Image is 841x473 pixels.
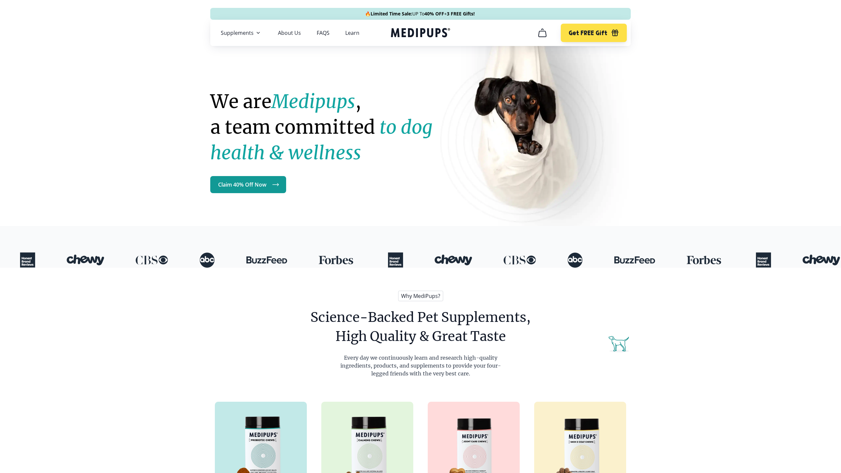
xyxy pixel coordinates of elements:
span: Get FREE Gift [569,29,607,37]
a: Medipups [391,27,450,40]
a: Claim 40% Off Now [210,176,286,193]
button: Get FREE Gift [561,24,627,42]
button: cart [534,25,550,41]
a: Learn [345,30,359,36]
span: 🔥 UP To + [365,11,475,17]
h1: We are , a team committed [210,89,451,166]
span: Supplements [221,30,254,36]
img: Natural dog supplements for joint and coat health [440,10,637,251]
button: Supplements [221,29,262,37]
span: Why MediPups? [398,291,443,301]
h2: Science-Backed Pet Supplements, High Quality & Great Taste [310,308,531,346]
p: Every day we continuously learn and research high-quality ingredients, products, and supplements ... [332,354,509,377]
a: About Us [278,30,301,36]
a: FAQS [317,30,330,36]
strong: Medipups [271,90,355,113]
